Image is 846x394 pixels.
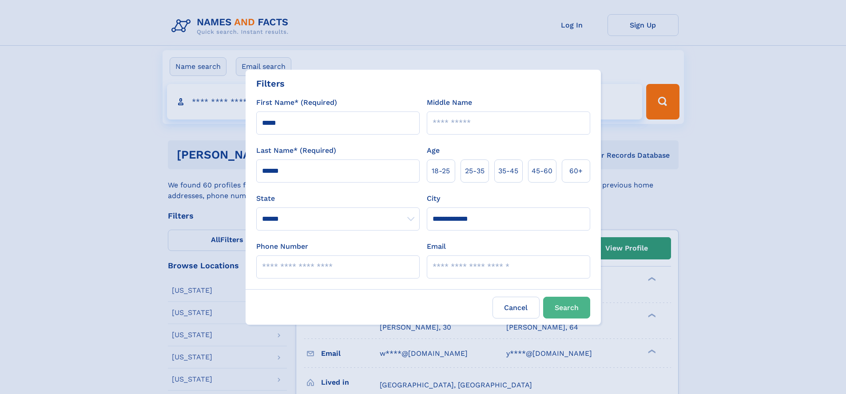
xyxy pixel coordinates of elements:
[256,97,337,108] label: First Name* (Required)
[427,97,472,108] label: Middle Name
[493,297,540,318] label: Cancel
[432,166,450,176] span: 18‑25
[256,193,420,204] label: State
[465,166,485,176] span: 25‑35
[543,297,590,318] button: Search
[256,145,336,156] label: Last Name* (Required)
[427,193,440,204] label: City
[427,145,440,156] label: Age
[256,77,285,90] div: Filters
[427,241,446,252] label: Email
[532,166,552,176] span: 45‑60
[498,166,518,176] span: 35‑45
[569,166,583,176] span: 60+
[256,241,308,252] label: Phone Number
